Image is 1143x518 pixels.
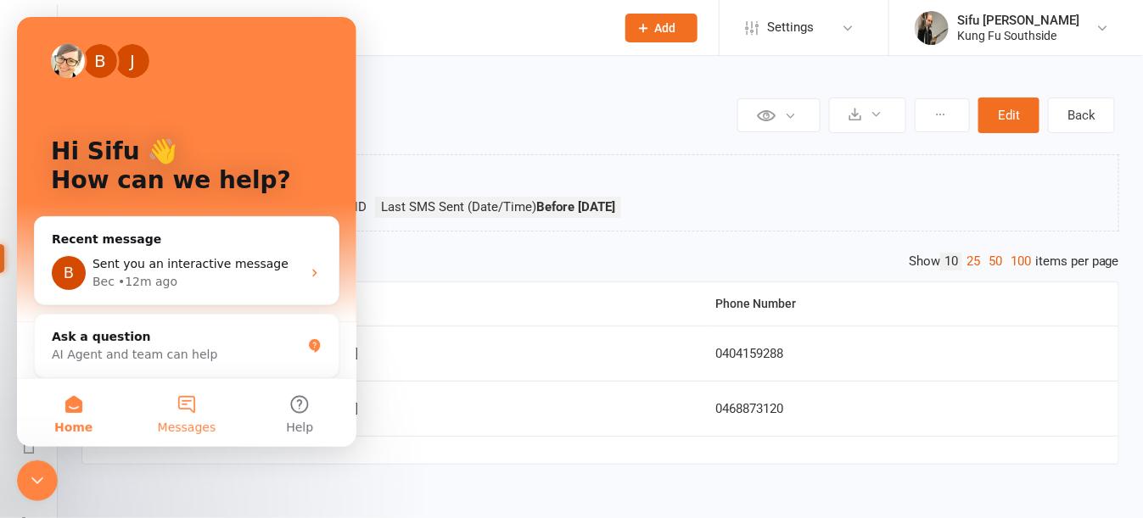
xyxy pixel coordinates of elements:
div: Showing of rows [81,253,1119,273]
span: 0468873120 [715,401,783,416]
p: How can we help? [34,149,305,178]
div: • 12m ago [101,256,160,274]
span: Sent you an interactive message [76,240,272,253]
a: 100 [1006,253,1035,270]
div: Recent messageProfile image for BecSent you an interactive messageBec•12m ago [17,199,322,288]
button: Messages [113,362,226,430]
input: Search... [101,16,603,40]
div: Full Name [261,298,694,310]
div: Profile image for Jia [98,27,132,61]
div: Bec [76,256,98,274]
div: Sifu [PERSON_NAME] [957,13,1079,28]
a: 25 [962,253,984,270]
span: Add [655,21,676,35]
div: Ask a questionAI Agent and team can help [17,297,322,361]
div: AI Agent and team can help [35,329,284,347]
a: 50 [984,253,1006,270]
h2: sms [111,93,733,129]
a: Back [1048,97,1115,133]
span: 0404159288 [715,346,783,361]
iframe: Intercom live chat [17,460,58,501]
img: Profile image for Emily [34,27,68,61]
button: Add [625,14,698,42]
span: Last SMS Sent (Date/Time) [381,199,615,214]
div: Profile image for Bec [66,27,100,61]
div: Ask a question [35,311,284,329]
span: Home [37,404,76,416]
div: Recent message [35,214,305,231]
div: Phone Number [715,298,1105,310]
div: Show items per page [909,253,1119,270]
p: Hi Sifu 👋 [34,120,305,149]
div: Kung Fu Southside [957,28,1079,43]
strong: Before [DATE] [536,199,615,214]
button: Help [227,362,339,430]
div: Profile image for Bec [35,239,69,273]
img: thumb_image1520483137.png [915,11,949,45]
span: Help [269,404,296,416]
a: 10 [940,253,962,270]
button: Edit [978,97,1039,133]
span: Settings [767,8,814,47]
iframe: Intercom live chat [17,17,356,447]
span: Messages [141,404,199,416]
div: Profile image for BecSent you an interactive messageBec•12m ago [18,225,322,287]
